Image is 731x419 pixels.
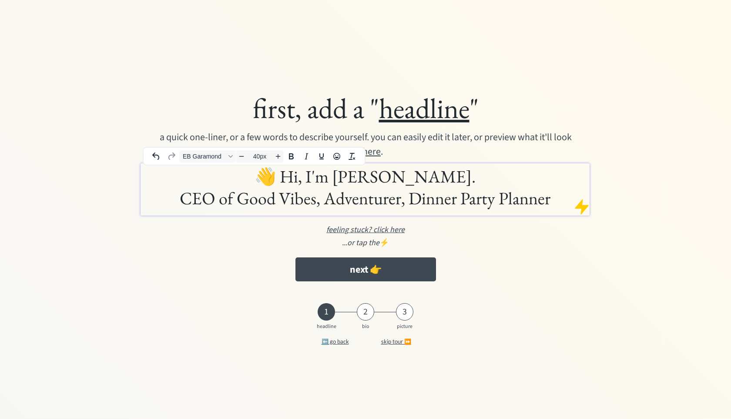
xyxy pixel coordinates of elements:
button: Italic [299,150,314,162]
h1: 👋 Hi, I'm [PERSON_NAME]. CEO of Good Vibes, Adventurer, Dinner Party Planner [143,166,587,209]
button: Redo [164,150,179,162]
button: ⬅️ go back [307,333,363,350]
div: 1 [318,307,335,317]
button: Underline [314,150,329,162]
span: EB Garamond [183,153,225,160]
div: 2 [357,307,374,317]
button: Font EB Garamond [179,150,236,162]
button: Clear formatting [345,150,359,162]
div: bio [355,324,376,330]
div: a quick one-liner, or a few words to describe yourself. you can easily edit it later, or preview ... [155,130,577,159]
button: skip tour ⏩ [368,333,424,350]
em: ...or tap the [342,237,379,248]
div: headline [315,324,337,330]
button: Undo [149,150,164,162]
div: ⚡️ [89,237,642,249]
button: Bold [284,150,298,162]
div: first, add a " " [89,91,642,126]
u: feeling stuck? click here [326,224,405,235]
div: 3 [396,307,413,317]
button: Increase font size [273,150,283,162]
u: here [362,145,381,159]
button: next 👉 [295,257,436,281]
div: picture [394,324,416,330]
button: Decrease font size [236,150,247,162]
button: Emojis [329,150,344,162]
u: headline [379,90,469,126]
